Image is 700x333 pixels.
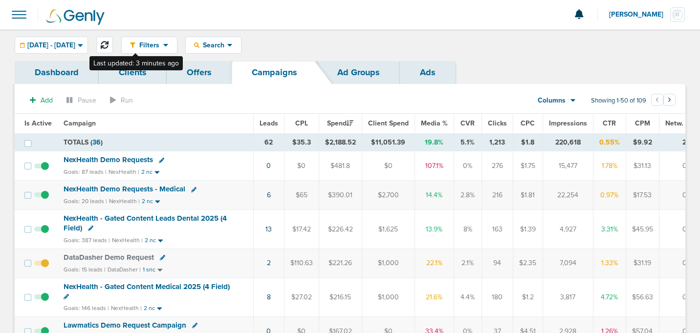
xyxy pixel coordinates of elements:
[513,133,543,151] td: $1.8
[663,94,676,106] button: Go to next page
[64,253,154,262] span: DataDasher Demo Request
[513,181,543,210] td: $1.81
[319,210,362,249] td: $226.42
[460,119,475,127] span: CVR
[454,181,481,210] td: 2.8%
[362,151,415,181] td: $0
[143,266,155,273] small: 1 snc
[317,61,400,84] a: Ad Groups
[651,95,676,107] ul: Pagination
[267,259,271,267] a: 2
[109,168,139,175] small: NexHealth |
[626,181,659,210] td: $17.53
[513,249,543,278] td: $2.35
[199,41,227,49] span: Search
[319,181,362,210] td: $390.01
[488,119,507,127] span: Clicks
[538,96,566,105] span: Columns
[284,151,319,181] td: $0
[284,249,319,278] td: $110.63
[64,321,186,330] span: Lawmatics Demo Request Campaign
[108,266,141,273] small: DataDasher |
[284,278,319,316] td: $27.02
[144,305,155,312] small: 2 nc
[64,305,109,312] small: Goals: 146 leads |
[543,151,593,181] td: 15,477
[265,225,272,233] a: 13
[266,162,271,170] a: 0
[481,210,513,249] td: 163
[362,278,415,316] td: $1,000
[64,119,96,127] span: Campaign
[141,168,153,176] small: 2 nc
[92,138,101,146] span: 36
[89,56,183,70] div: Last updated: 3 minutes ago
[481,133,513,151] td: 1,213
[27,42,75,49] span: [DATE] - [DATE]
[64,185,185,193] span: NexHealth Demo Requests - Medical
[609,11,670,18] span: [PERSON_NAME]
[421,119,448,127] span: Media %
[626,210,659,249] td: $45.95
[64,237,110,244] small: Goals: 387 leads |
[543,249,593,278] td: 7,094
[454,133,481,151] td: 5.1%
[24,93,58,107] button: Add
[319,151,362,181] td: $481.8
[64,198,107,205] small: Goals: 20 leads |
[58,133,253,151] td: TOTALS ( )
[319,249,362,278] td: $221.26
[362,181,415,210] td: $2,700
[593,151,626,181] td: 1.78%
[362,210,415,249] td: $1,625
[284,181,319,210] td: $65
[513,151,543,181] td: $1.75
[415,249,454,278] td: 22.1%
[593,249,626,278] td: 1.33%
[362,133,415,151] td: $11,051.39
[454,151,481,181] td: 0%
[284,210,319,249] td: $17.42
[111,305,142,312] small: NexHealth |
[481,249,513,278] td: 94
[603,119,616,127] span: CTR
[362,249,415,278] td: $1,000
[267,191,271,199] a: 6
[591,97,646,105] span: Showing 1-50 of 109
[415,278,454,316] td: 21.6%
[15,61,99,84] a: Dashboard
[454,278,481,316] td: 4.4%
[593,181,626,210] td: 0.97%
[112,237,143,244] small: NexHealth |
[232,61,317,84] a: Campaigns
[481,181,513,210] td: 216
[626,278,659,316] td: $56.63
[415,151,454,181] td: 107.1%
[549,119,587,127] span: Impressions
[64,266,106,273] small: Goals: 15 leads |
[454,249,481,278] td: 2.1%
[481,151,513,181] td: 276
[284,133,319,151] td: $35.3
[593,278,626,316] td: 4.72%
[521,119,535,127] span: CPC
[543,278,593,316] td: 3,817
[64,214,227,232] span: NexHealth - Gated Content Leads Dental 2025 (4 Field)
[481,278,513,316] td: 180
[626,249,659,278] td: $31.19
[454,210,481,249] td: 8%
[267,293,271,301] a: 8
[593,133,626,151] td: 0.55%
[64,155,153,164] span: NexHealth Demo Requests
[626,133,659,151] td: $9.92
[543,210,593,249] td: 4,927
[64,282,230,291] span: NexHealth - Gated Content Medical 2025 (4 Field)
[415,181,454,210] td: 14.4%
[593,210,626,249] td: 3.31%
[24,119,52,127] span: Is Active
[109,198,140,205] small: NexHealth |
[543,181,593,210] td: 22,254
[543,133,593,151] td: 220,618
[253,133,284,151] td: 62
[513,210,543,249] td: $1.39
